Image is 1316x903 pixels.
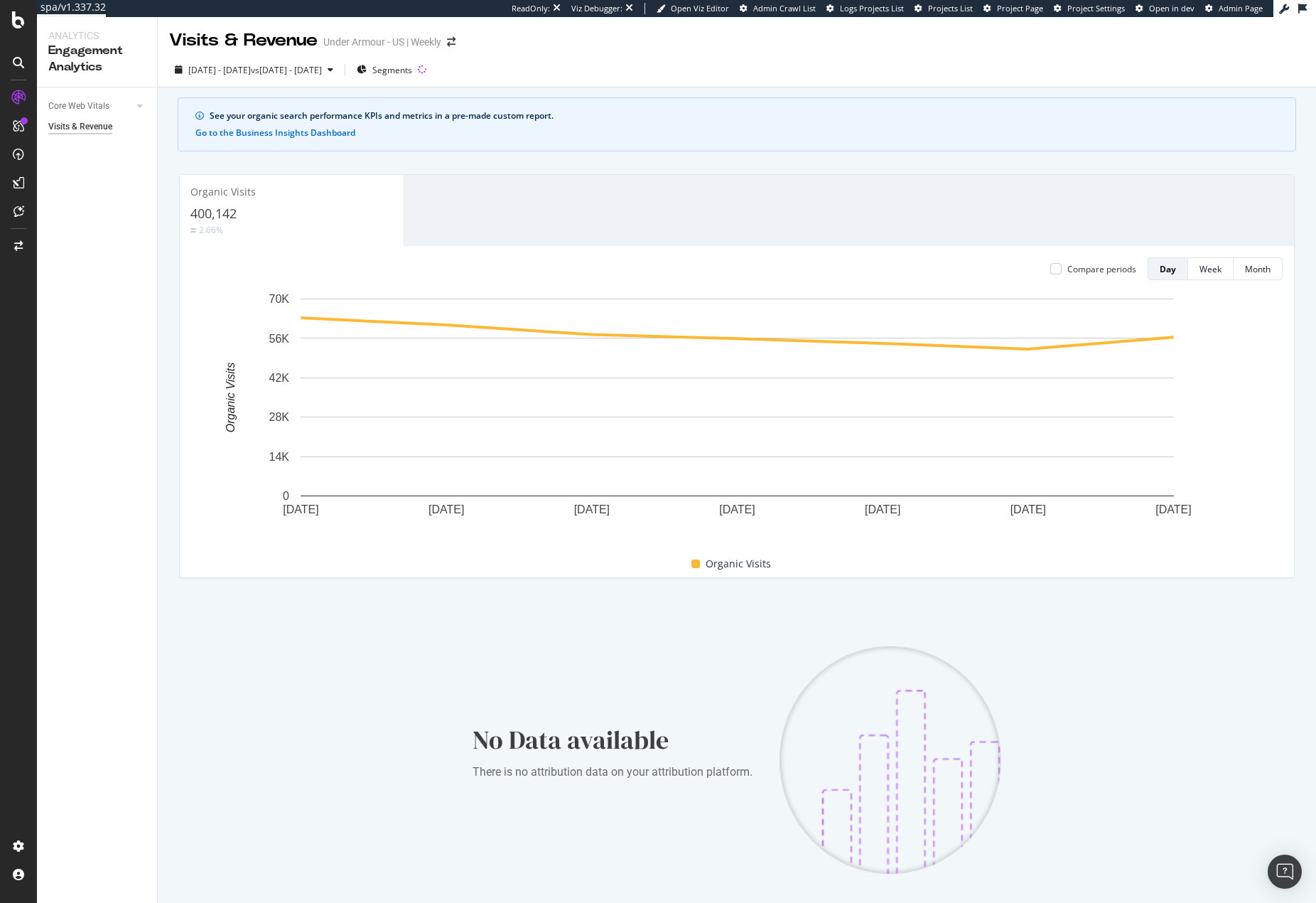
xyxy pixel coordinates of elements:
div: 2.66% [199,224,223,236]
a: Core Web Vitals [48,99,133,114]
text: 70K [269,293,290,305]
text: 14K [269,451,290,463]
div: Visits & Revenue [169,28,318,53]
span: Logs Projects List [840,3,904,14]
div: No Data available [473,722,757,758]
span: Open in dev [1149,3,1194,14]
div: arrow-right-arrow-left [447,37,455,47]
text: [DATE] [1010,503,1046,515]
div: Core Web Vitals [48,99,109,114]
span: Admin Crawl List [753,3,816,14]
a: Open Viz Editor [657,3,729,14]
text: 56K [269,333,290,345]
div: ReadOnly: [512,3,550,14]
div: There is no attribution data on your attribution platform. [473,764,757,781]
text: 28K [269,412,290,424]
a: Logs Projects List [826,3,904,14]
span: Project Settings [1067,3,1125,14]
a: Open in dev [1136,3,1194,14]
span: vs [DATE] - [DATE] [251,64,322,76]
span: Projects List [928,3,973,14]
img: Chd7Zq7f.png [780,646,1001,874]
text: [DATE] [574,503,610,515]
a: Projects List [915,3,973,14]
text: Organic Visits [225,363,237,432]
a: Admin Page [1205,3,1263,14]
span: [DATE] - [DATE] [188,64,251,76]
span: Open Viz Editor [671,3,729,14]
svg: A chart. [191,292,1283,538]
div: info banner [178,97,1296,151]
text: [DATE] [283,503,318,515]
div: Week [1199,263,1221,275]
span: Admin Page [1219,3,1263,14]
button: [DATE] - [DATE]vs[DATE] - [DATE] [169,58,339,81]
a: Visits & Revenue [48,119,147,134]
span: Organic Visits [706,555,771,572]
div: Under Armour - US | Weekly [323,35,441,49]
a: Admin Crawl List [740,3,816,14]
div: Open Intercom Messenger [1268,855,1302,889]
button: Day [1148,257,1188,280]
a: Project Page [983,3,1043,14]
button: Go to the Business Insights Dashboard [195,128,355,138]
div: Engagement Analytics [48,43,146,75]
text: [DATE] [428,503,464,515]
button: Week [1188,257,1234,280]
div: Visits & Revenue [48,119,112,134]
div: Day [1160,263,1176,275]
div: Compare periods [1067,263,1136,275]
button: Month [1234,257,1283,280]
text: [DATE] [1155,503,1191,515]
div: See your organic search performance KPIs and metrics in a pre-made custom report. [210,109,1278,122]
div: Viz Debugger: [571,3,622,14]
span: Segments [372,64,412,76]
a: Project Settings [1054,3,1125,14]
span: Organic Visits [190,185,256,198]
text: 42K [269,372,290,384]
text: [DATE] [719,503,755,515]
button: Segments [351,58,418,81]
span: 400,142 [190,205,237,222]
div: Month [1245,263,1271,275]
div: Analytics [48,28,146,43]
text: 0 [283,490,289,502]
img: Equal [190,228,196,233]
span: Project Page [997,3,1043,14]
text: [DATE] [865,503,900,515]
